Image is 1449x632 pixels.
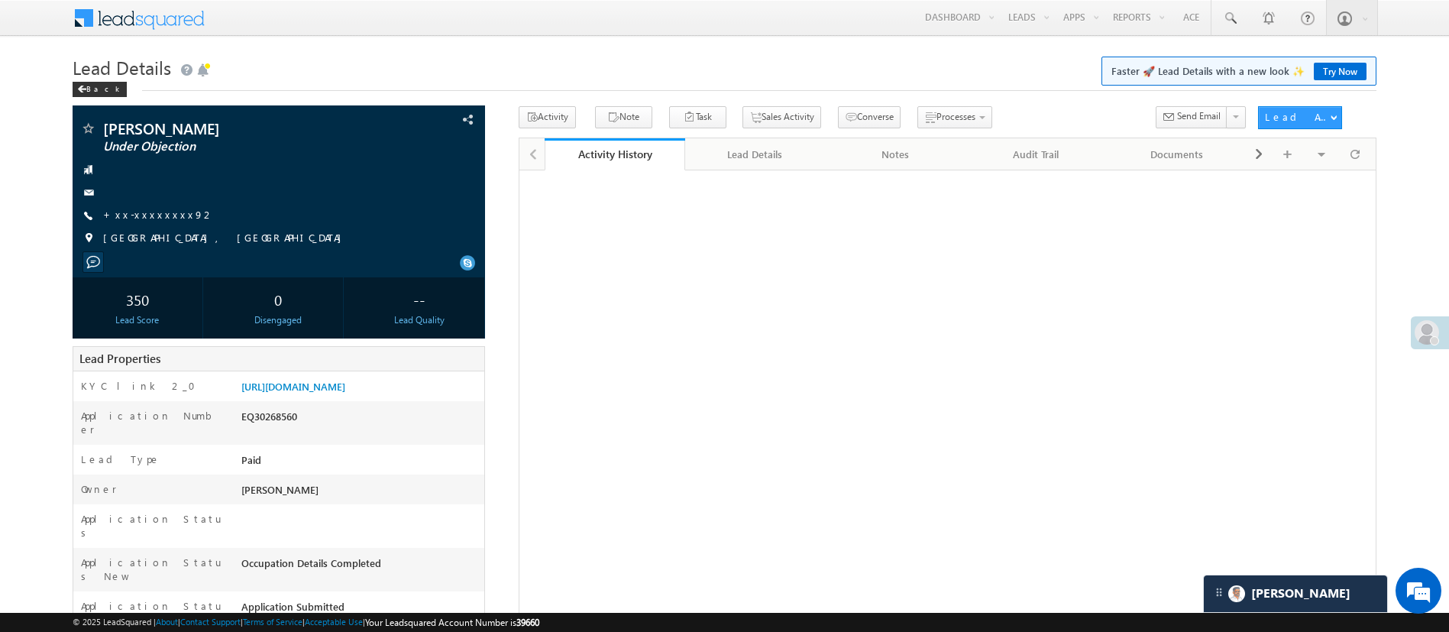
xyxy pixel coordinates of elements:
[81,482,117,496] label: Owner
[1314,63,1367,80] a: Try Now
[305,617,363,627] a: Acceptable Use
[103,231,349,246] span: [GEOGRAPHIC_DATA], [GEOGRAPHIC_DATA]
[241,380,345,393] a: [URL][DOMAIN_NAME]
[217,313,339,327] div: Disengaged
[81,556,222,583] label: Application Status New
[73,81,134,94] a: Back
[76,285,199,313] div: 350
[365,617,539,628] span: Your Leadsquared Account Number is
[742,106,821,128] button: Sales Activity
[73,82,127,97] div: Back
[1251,586,1350,601] span: Carter
[1265,110,1330,124] div: Lead Actions
[936,111,975,122] span: Processes
[1203,575,1388,613] div: carter-dragCarter[PERSON_NAME]
[180,617,241,627] a: Contact Support
[238,599,484,621] div: Application Submitted
[76,313,199,327] div: Lead Score
[73,55,171,79] span: Lead Details
[1177,109,1221,123] span: Send Email
[79,351,160,366] span: Lead Properties
[966,138,1107,170] a: Audit Trail
[73,615,539,630] span: © 2025 LeadSquared | | | | |
[838,145,953,164] div: Notes
[1258,106,1342,129] button: Lead Actions
[697,145,812,164] div: Lead Details
[1156,106,1227,128] button: Send Email
[217,285,339,313] div: 0
[81,379,205,393] label: KYC link 2_0
[978,145,1093,164] div: Audit Trail
[1119,145,1234,164] div: Documents
[81,512,222,540] label: Application Status
[103,139,361,154] span: Under Objection
[669,106,726,128] button: Task
[243,617,302,627] a: Terms of Service
[917,106,992,128] button: Processes
[238,556,484,577] div: Occupation Details Completed
[358,285,480,313] div: --
[1213,586,1225,598] img: carter-drag
[838,106,901,128] button: Converse
[103,208,215,221] a: +xx-xxxxxxxx92
[826,138,966,170] a: Notes
[519,106,576,128] button: Activity
[81,452,160,466] label: Lead Type
[545,138,685,170] a: Activity History
[556,147,674,161] div: Activity History
[1228,585,1245,602] img: Carter
[516,617,539,628] span: 39660
[81,409,222,436] label: Application Number
[1111,63,1367,79] span: Faster 🚀 Lead Details with a new look ✨
[238,409,484,430] div: EQ30268560
[238,452,484,474] div: Paid
[103,121,361,136] span: [PERSON_NAME]
[241,483,319,496] span: [PERSON_NAME]
[685,138,826,170] a: Lead Details
[156,617,178,627] a: About
[595,106,652,128] button: Note
[358,313,480,327] div: Lead Quality
[1107,138,1247,170] a: Documents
